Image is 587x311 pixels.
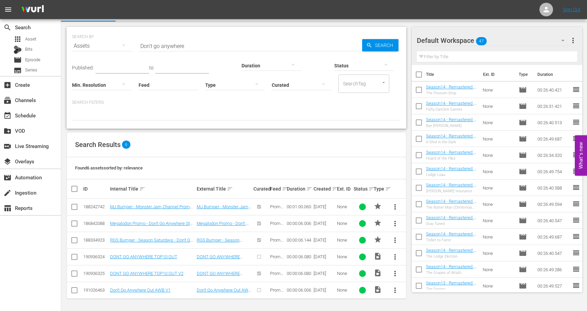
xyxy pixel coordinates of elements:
a: MJ Bumper - Monster Jam Channel Promo - Dont Go Anywhere [110,204,195,214]
td: None [480,278,516,294]
span: Episode [519,86,527,94]
td: None [480,245,516,261]
div: Curated [253,186,268,192]
span: Episode [519,265,527,274]
div: The Earring [426,287,478,291]
button: more_vert [569,32,577,49]
button: more_vert [387,282,403,298]
button: more_vert [387,199,403,215]
div: 191026463 [83,288,108,293]
td: 00:26:49.286 [535,261,572,278]
a: Season14 - Remastered - TRGS - S14E09 - Ticket to Fame [426,231,476,247]
td: None [480,131,516,147]
a: Season14 - Remastered - TRGS - S14E07 - The Grapes of Wrath [426,264,476,279]
span: Schedule [3,112,12,120]
a: MJ Bumper - Monster Jam Channel Promo - Dont Go Anywhere [197,204,251,219]
div: [DATE] [314,238,335,243]
td: None [480,180,516,196]
div: Status [354,185,372,193]
div: 00:00:06.144 [287,238,312,243]
span: more_vert [391,253,399,261]
span: Promos [270,271,283,281]
div: Default Workspace [417,31,571,50]
div: The Grapes of Wrath [426,271,478,275]
span: reorder [572,249,580,257]
div: 00:00:06.006 [287,288,312,293]
a: Season13 - Remastered - TRGS - S13E05 - The Earring [426,280,476,296]
span: sort [282,186,288,192]
div: None [337,254,352,259]
a: Megalodon Promo - Don't Go Anywhere Stay in the Splash Zone 6-sec [197,221,251,236]
span: reorder [572,281,580,290]
span: sort [306,186,313,192]
span: Episode [519,184,527,192]
div: [DATE] [314,221,335,226]
a: Megalodon Promo - Don't Go Anywhere Stay in the Splash Zone 6-sec [110,221,194,231]
a: Sign Out [563,7,581,12]
div: External Title [197,185,251,193]
div: The Lodge Election [426,254,478,259]
th: Type [515,65,533,84]
div: None [337,271,352,276]
div: Duration [287,185,312,193]
span: Episode [519,200,527,208]
a: Season14 - Remastered - TRGS - S14E15 - A Shot in the Dark [426,133,476,149]
span: more_vert [569,36,577,45]
button: Search [362,39,398,51]
a: Season14 - Remastered - TRGS - S14E13 - Lodge Luau [426,166,476,181]
a: Season14 - Remastered - TRGS - S14E16 - Bye [PERSON_NAME] [426,117,476,132]
td: 00:26:40.547 [535,245,572,261]
span: reorder [572,118,580,126]
div: Assets [72,36,132,55]
a: Season14 - Remastered - TRGS - S14E17 - Fishy CanUSA Games [426,101,476,116]
span: menu [4,5,12,14]
span: reorder [572,85,580,94]
div: [DATE] [314,254,335,259]
span: Create [3,81,12,89]
a: Season14 - Remastered - TRGS - S14E14 - Hoard of the Flies [426,150,476,165]
button: more_vert [387,249,403,265]
div: [DATE] [314,204,335,209]
span: Episode [519,282,527,290]
a: RGS Bumper - Season Saturdays - Don't Go Anywhere - Bill Floating [110,238,193,248]
a: DONT GO ANYWHERE TOP10 OUT [197,254,243,264]
span: Promos [270,254,283,264]
a: Don't Go Anywhere Out AWB V1 [197,288,251,298]
div: Internal Title [110,185,195,193]
span: Episode [519,233,527,241]
span: Channels [3,96,12,104]
span: Episode [519,102,527,110]
div: ID [83,186,108,192]
span: more_vert [391,286,399,294]
span: reorder [572,134,580,143]
div: The Butter Man (Christmas Show) [426,205,478,210]
span: Episode [519,216,527,225]
span: more_vert [391,219,399,228]
span: more_vert [391,236,399,244]
span: Asset [25,36,36,43]
td: 00:26:49.594 [535,196,572,212]
span: Search [3,23,12,32]
span: reorder [572,216,580,224]
span: Overlays [3,158,12,166]
span: Promos [270,221,283,231]
a: DONT GO ANYWHERE TOP10 OUT V2 [110,271,183,276]
span: PROMO [374,235,382,244]
td: 00:26:40.588 [535,180,572,196]
span: 6 [122,141,130,149]
div: [PERSON_NAME] Insurance [426,189,478,193]
span: to [149,65,154,70]
td: None [480,261,516,278]
th: Title [426,65,479,84]
td: None [480,82,516,98]
span: sort [227,186,233,192]
span: Episode [519,118,527,127]
div: Fishy CanUSA Games [426,107,478,112]
span: Asset [14,35,22,43]
td: None [480,114,516,131]
div: 00:00:06.006 [287,221,312,226]
div: Type [374,185,385,193]
td: None [480,196,516,212]
span: sort [332,186,338,192]
td: None [480,229,516,245]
